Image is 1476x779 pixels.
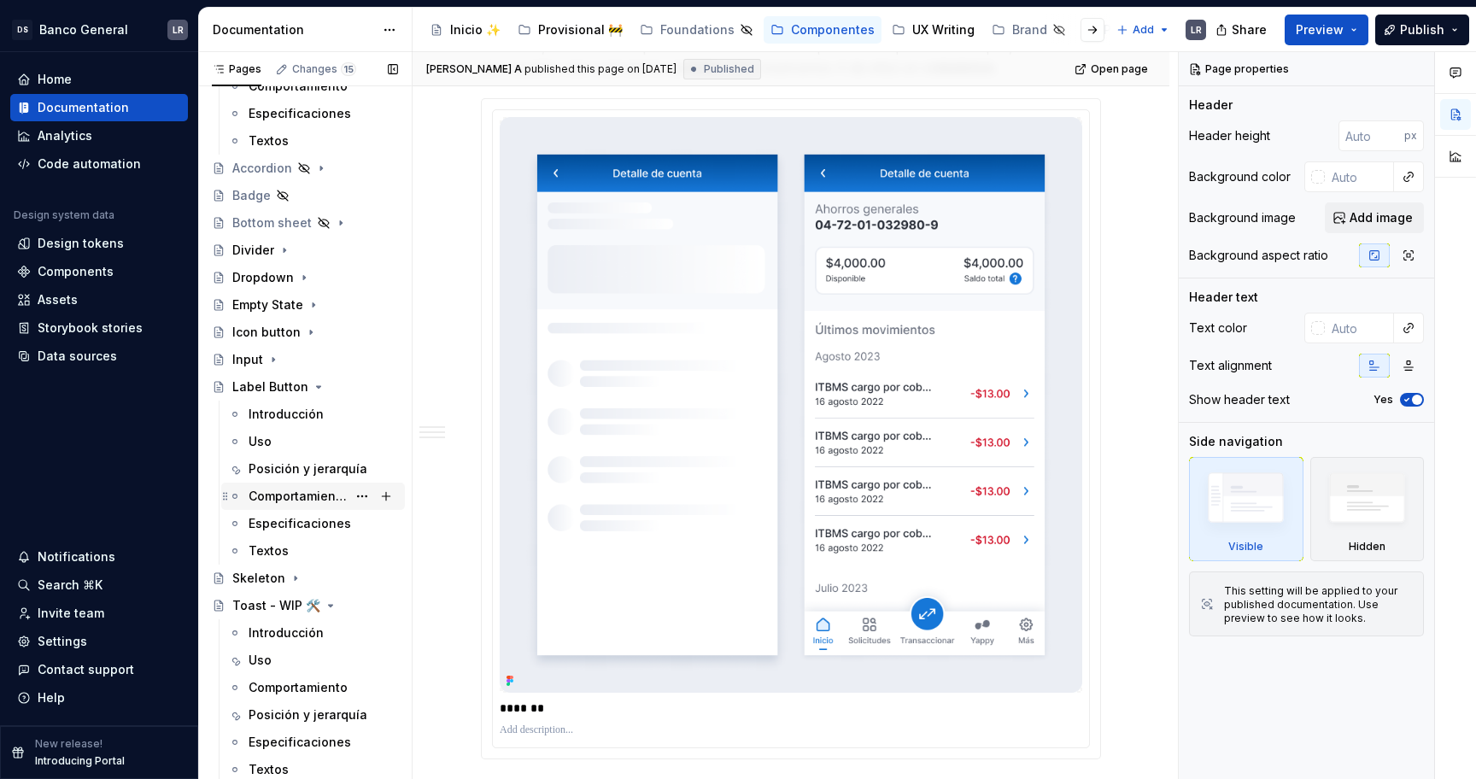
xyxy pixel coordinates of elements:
p: Introducing Portal [35,754,125,768]
a: Inicio ✨ [423,16,507,44]
button: Search ⌘K [10,571,188,599]
div: Label Button [232,378,308,395]
a: Bottom sheet [205,209,405,237]
input: Auto [1338,120,1404,151]
div: LR [173,23,184,37]
a: Empty State [205,291,405,319]
a: Invite team [10,600,188,627]
a: Input [205,346,405,373]
div: Contact support [38,661,134,678]
div: Introducción [249,624,324,641]
div: Dropdown [232,269,294,286]
div: Documentation [38,99,129,116]
div: Home [38,71,72,88]
div: Uso [249,652,272,669]
div: Data sources [38,348,117,365]
button: Notifications [10,543,188,571]
div: Icon button [232,324,301,341]
div: Background color [1189,168,1291,185]
a: Toast - WIP 🛠️ [205,592,405,619]
a: Label Button [205,373,405,401]
a: Storybook stories [10,314,188,342]
div: Help [38,689,65,706]
div: Foundations [660,21,735,38]
a: Textos [221,127,405,155]
a: Foundations [633,16,760,44]
div: Background aspect ratio [1189,247,1328,264]
div: Text alignment [1189,357,1272,374]
div: Pages [212,62,261,76]
div: Code automation [38,155,141,173]
div: Introducción [249,406,324,423]
div: DS [12,20,32,40]
span: Open page [1091,62,1148,76]
div: Skeleton [232,570,285,587]
div: Uso [249,433,272,450]
div: Visible [1189,457,1303,561]
a: Code automation [10,150,188,178]
div: Textos [249,761,289,778]
div: Input [232,351,263,368]
a: Settings [10,628,188,655]
label: Yes [1373,393,1393,407]
a: Comportamiento [221,674,405,701]
div: Changes [292,62,356,76]
div: Textos [249,132,289,149]
div: Hidden [1349,540,1385,553]
span: 15 [341,62,356,76]
div: Especificaciones [249,734,351,751]
div: Page tree [423,13,1108,47]
p: New release! [35,737,102,751]
a: Icon button [205,319,405,346]
div: Inicio ✨ [450,21,501,38]
button: Share [1207,15,1278,45]
a: Componentes [764,16,881,44]
a: Textos [221,537,405,565]
a: Provisional 🚧 [511,16,630,44]
div: Show header text [1189,391,1290,408]
div: Textos [249,542,289,559]
button: Help [10,684,188,712]
div: Especificaciones [249,515,351,532]
a: Posición y jerarquía [221,455,405,483]
a: Badge [205,182,405,209]
a: Especificaciones [221,100,405,127]
div: published this page on [DATE] [524,62,676,76]
a: Uso [221,428,405,455]
div: Assets [38,291,78,308]
a: Home [10,66,188,93]
div: Storybook stories [38,319,143,337]
div: Toast - WIP 🛠️ [232,597,320,614]
div: Posición y jerarquía [249,706,367,723]
div: Comportamiento [249,78,348,95]
button: Add [1111,18,1175,42]
button: Contact support [10,656,188,683]
div: Analytics [38,127,92,144]
div: Header text [1189,289,1258,306]
a: Especificaciones [221,729,405,756]
div: Design tokens [38,235,124,252]
div: Documentation [213,21,374,38]
a: Design tokens [10,230,188,257]
a: Divider [205,237,405,264]
div: Design system data [14,208,114,222]
div: Components [38,263,114,280]
div: Header height [1189,127,1270,144]
div: Comportamiento [249,488,347,505]
input: Auto [1325,161,1394,192]
div: Comportamiento [249,679,348,696]
span: Add image [1350,209,1413,226]
button: Publish [1375,15,1469,45]
a: Especificaciones [221,510,405,537]
div: Banco General [39,21,128,38]
a: Posición y jerarquía [221,701,405,729]
div: Bottom sheet [232,214,312,231]
div: Background image [1189,209,1296,226]
div: Brand [1012,21,1047,38]
a: Data sources [10,343,188,370]
a: Comportamiento [221,483,405,510]
a: Accordion [205,155,405,182]
a: Skeleton [205,565,405,592]
span: Published [704,62,754,76]
div: Settings [38,633,87,650]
